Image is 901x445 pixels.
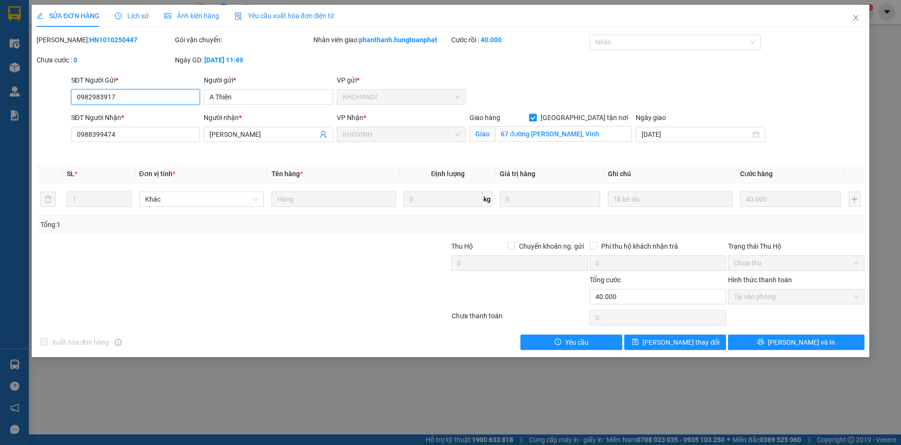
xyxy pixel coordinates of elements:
span: KHOHANOI [343,90,460,104]
div: VP gửi [337,75,466,85]
div: Tổng: 1 [40,219,348,230]
div: Cước rồi : [451,35,588,45]
span: Tại văn phòng [734,289,859,304]
span: Chuyển khoản ng. gửi [515,241,588,252]
button: save[PERSON_NAME] thay đổi [624,335,726,350]
span: Phí thu hộ khách nhận trả [597,241,682,252]
span: VP Nhận [337,114,363,121]
div: Chưa cước : [37,55,173,65]
span: Giao hàng [469,114,500,121]
span: edit [37,12,43,19]
span: picture [164,12,171,19]
span: Định lượng [431,170,465,178]
div: Chưa thanh toán [451,311,589,327]
input: Ghi Chú [608,192,732,207]
span: Cước hàng [740,170,773,178]
span: Ảnh kiện hàng [164,12,219,20]
label: Ngày giao [636,114,666,121]
div: Nhân viên giao: [313,35,450,45]
div: Người gửi [204,75,333,85]
label: Hình thức thanh toán [728,276,792,284]
span: [PERSON_NAME] và In [768,337,835,348]
input: VD: Bàn, Ghế [272,192,396,207]
div: Ngày GD: [175,55,311,65]
th: Ghi chú [604,165,736,183]
span: info-circle [115,339,122,346]
button: Close [842,5,869,32]
img: icon [235,12,242,20]
div: Gói vận chuyển: [175,35,311,45]
button: delete [40,192,56,207]
span: clock-circle [115,12,122,19]
span: Tổng cước [590,276,621,284]
span: Xuất hóa đơn hàng [48,337,113,348]
div: Trạng thái Thu Hộ [728,241,864,252]
span: KHOVINH [343,127,460,142]
span: Đơn vị tính [139,170,175,178]
b: 40.000 [481,36,502,44]
span: [GEOGRAPHIC_DATA] tận nơi [537,112,632,123]
span: Giá trị hàng [500,170,535,178]
button: printer[PERSON_NAME] và In [728,335,864,350]
div: Người nhận [204,112,333,123]
span: close [852,14,860,22]
input: 0 [500,192,600,207]
span: exclamation-circle [555,338,561,346]
div: [PERSON_NAME]: [37,35,173,45]
div: SĐT Người Gửi [71,75,200,85]
b: HN1010250447 [89,36,137,44]
span: Yêu cầu xuất hóa đơn điện tử [235,12,335,20]
button: exclamation-circleYêu cầu [520,335,622,350]
span: printer [757,338,764,346]
span: Giao [469,126,495,142]
span: SỬA ĐƠN HÀNG [37,12,99,20]
span: user-add [320,131,327,138]
input: Giao tận nơi [495,126,632,142]
span: save [632,338,639,346]
span: kg [482,192,492,207]
b: [DATE] 11:49 [204,56,243,64]
span: Tên hàng [272,170,303,178]
span: [PERSON_NAME] thay đổi [642,337,719,348]
div: SĐT Người Nhận [71,112,200,123]
span: Lịch sử [115,12,149,20]
span: Thu Hộ [451,242,473,250]
span: SL [67,170,74,178]
input: Ngày giao [642,129,751,140]
b: phanthanh.hungtoanphat [359,36,437,44]
span: Chưa thu [734,256,859,270]
b: 0 [74,56,77,64]
button: plus [849,192,861,207]
span: Yêu cầu [565,337,589,348]
span: Khác [145,192,258,206]
input: 0 [740,192,840,207]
